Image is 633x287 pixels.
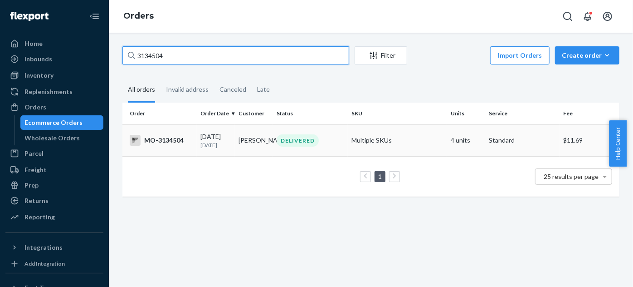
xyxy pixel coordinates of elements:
[5,146,103,161] a: Parcel
[122,46,349,64] input: Search orders
[24,181,39,190] div: Prep
[85,7,103,25] button: Close Navigation
[24,54,52,64] div: Inbounds
[10,12,49,21] img: Flexport logo
[24,243,63,252] div: Integrations
[200,141,231,149] p: [DATE]
[24,149,44,158] div: Parcel
[5,240,103,255] button: Integrations
[25,134,80,143] div: Wholesale Orders
[20,131,104,145] a: Wholesale Orders
[24,196,49,205] div: Returns
[122,103,197,124] th: Order
[555,46,619,64] button: Create order
[24,87,73,96] div: Replenishments
[562,51,613,60] div: Create order
[447,124,485,156] td: 4 units
[559,7,577,25] button: Open Search Box
[166,78,209,101] div: Invalid address
[20,115,104,130] a: Ecommerce Orders
[239,109,269,117] div: Customer
[200,132,231,149] div: [DATE]
[24,165,47,174] div: Freight
[257,78,270,101] div: Late
[355,46,407,64] button: Filter
[544,173,599,180] span: 25 results per page
[235,124,273,156] td: [PERSON_NAME]
[485,103,560,124] th: Service
[355,51,407,60] div: Filter
[24,39,43,48] div: Home
[5,258,103,269] a: Add Integration
[5,36,103,51] a: Home
[24,71,54,80] div: Inventory
[560,103,619,124] th: Fee
[5,100,103,114] a: Orders
[5,210,103,224] a: Reporting
[123,11,154,21] a: Orders
[277,134,319,147] div: DELIVERED
[116,3,161,30] ol: breadcrumbs
[489,136,556,145] p: Standard
[609,120,627,167] button: Help Center
[5,84,103,99] a: Replenishments
[599,7,617,25] button: Open account menu
[348,124,447,156] td: Multiple SKUs
[447,103,485,124] th: Units
[24,103,46,112] div: Orders
[128,78,155,103] div: All orders
[348,103,447,124] th: SKU
[5,178,103,193] a: Prep
[24,260,65,267] div: Add Integration
[219,78,246,101] div: Canceled
[560,124,619,156] td: $11.69
[5,52,103,66] a: Inbounds
[273,103,347,124] th: Status
[24,213,55,222] div: Reporting
[130,135,193,146] div: MO-3134504
[5,68,103,83] a: Inventory
[25,118,83,127] div: Ecommerce Orders
[376,173,384,180] a: Page 1 is your current page
[490,46,550,64] button: Import Orders
[197,103,235,124] th: Order Date
[579,7,597,25] button: Open notifications
[5,193,103,208] a: Returns
[5,163,103,177] a: Freight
